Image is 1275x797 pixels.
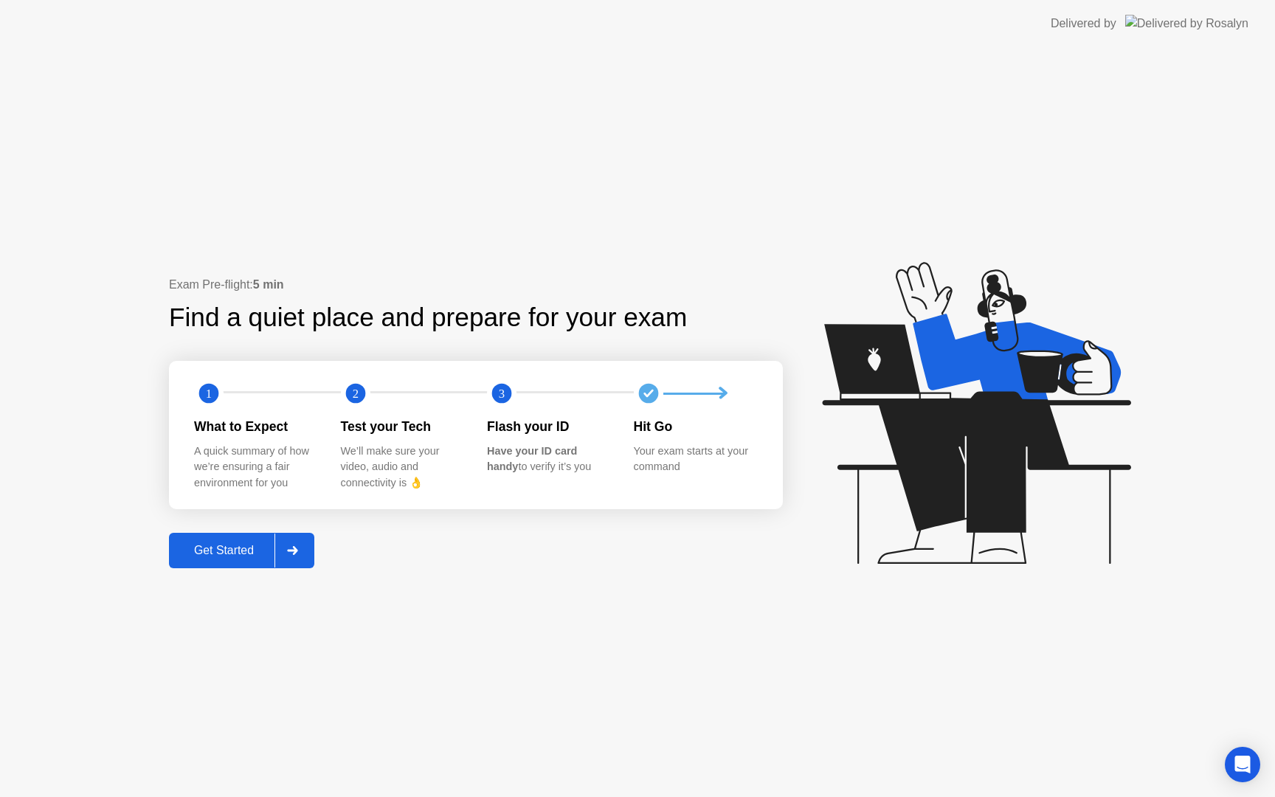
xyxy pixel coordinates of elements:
[1051,15,1116,32] div: Delivered by
[253,278,284,291] b: 5 min
[169,276,783,294] div: Exam Pre-flight:
[487,417,610,436] div: Flash your ID
[173,544,274,557] div: Get Started
[487,445,577,473] b: Have your ID card handy
[487,444,610,475] div: to verify it’s you
[169,298,689,337] div: Find a quiet place and prepare for your exam
[1225,747,1260,782] div: Open Intercom Messenger
[1125,15,1248,32] img: Delivered by Rosalyn
[169,533,314,568] button: Get Started
[194,417,317,436] div: What to Expect
[499,387,505,401] text: 3
[206,387,212,401] text: 1
[194,444,317,491] div: A quick summary of how we’re ensuring a fair environment for you
[341,417,464,436] div: Test your Tech
[341,444,464,491] div: We’ll make sure your video, audio and connectivity is 👌
[634,417,757,436] div: Hit Go
[352,387,358,401] text: 2
[634,444,757,475] div: Your exam starts at your command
